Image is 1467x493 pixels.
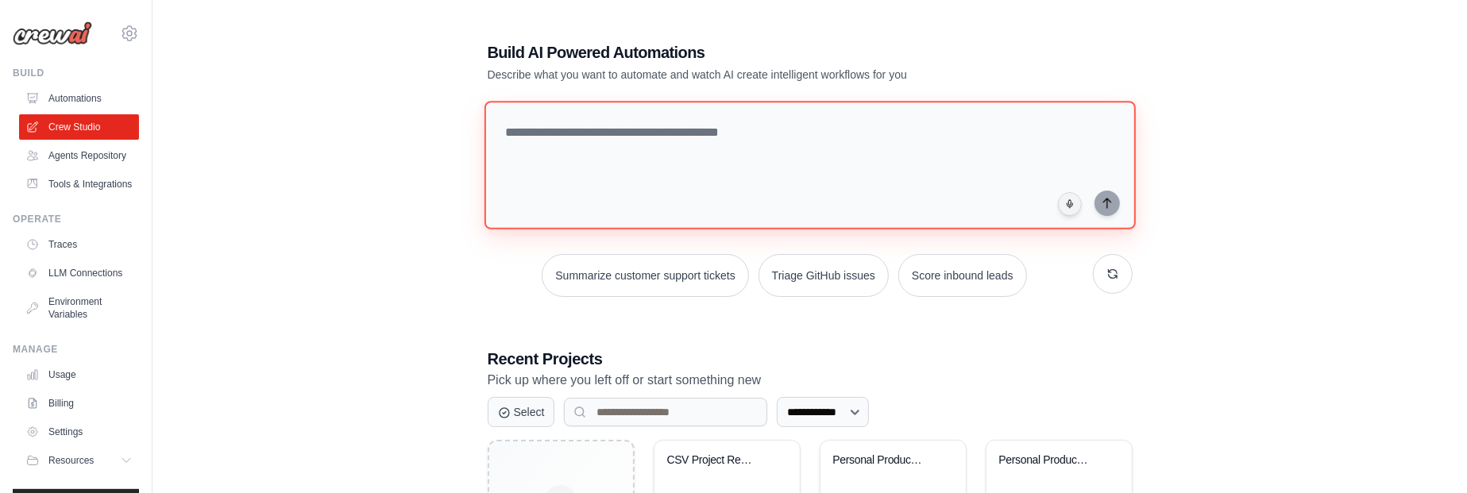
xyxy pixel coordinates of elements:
span: Resources [48,454,94,467]
a: Traces [19,232,139,257]
a: Billing [19,391,139,416]
a: Settings [19,419,139,445]
div: Personal Productivity Manager [833,453,929,468]
p: Describe what you want to automate and watch AI create intelligent workflows for you [488,67,1021,83]
div: Build [13,67,139,79]
button: Triage GitHub issues [759,254,889,297]
div: Operate [13,213,139,225]
a: Automations [19,86,139,111]
button: Summarize customer support tickets [542,254,748,297]
a: Usage [19,362,139,387]
div: CSV Project Research & Data Enrichment [667,453,763,468]
button: Score inbound leads [898,254,1027,297]
h1: Build AI Powered Automations [488,41,1021,64]
button: Select [488,397,555,427]
a: Crew Studio [19,114,139,140]
p: Pick up where you left off or start something new [488,370,1133,391]
a: Environment Variables [19,289,139,327]
a: Tools & Integrations [19,171,139,197]
button: Resources [19,448,139,473]
a: LLM Connections [19,260,139,286]
div: Personal Productivity & Project Management Assistant [999,453,1095,468]
button: Get new suggestions [1093,254,1133,294]
h3: Recent Projects [488,348,1133,370]
img: Logo [13,21,92,45]
button: Click to speak your automation idea [1058,192,1082,216]
div: Manage [13,343,139,356]
a: Agents Repository [19,143,139,168]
